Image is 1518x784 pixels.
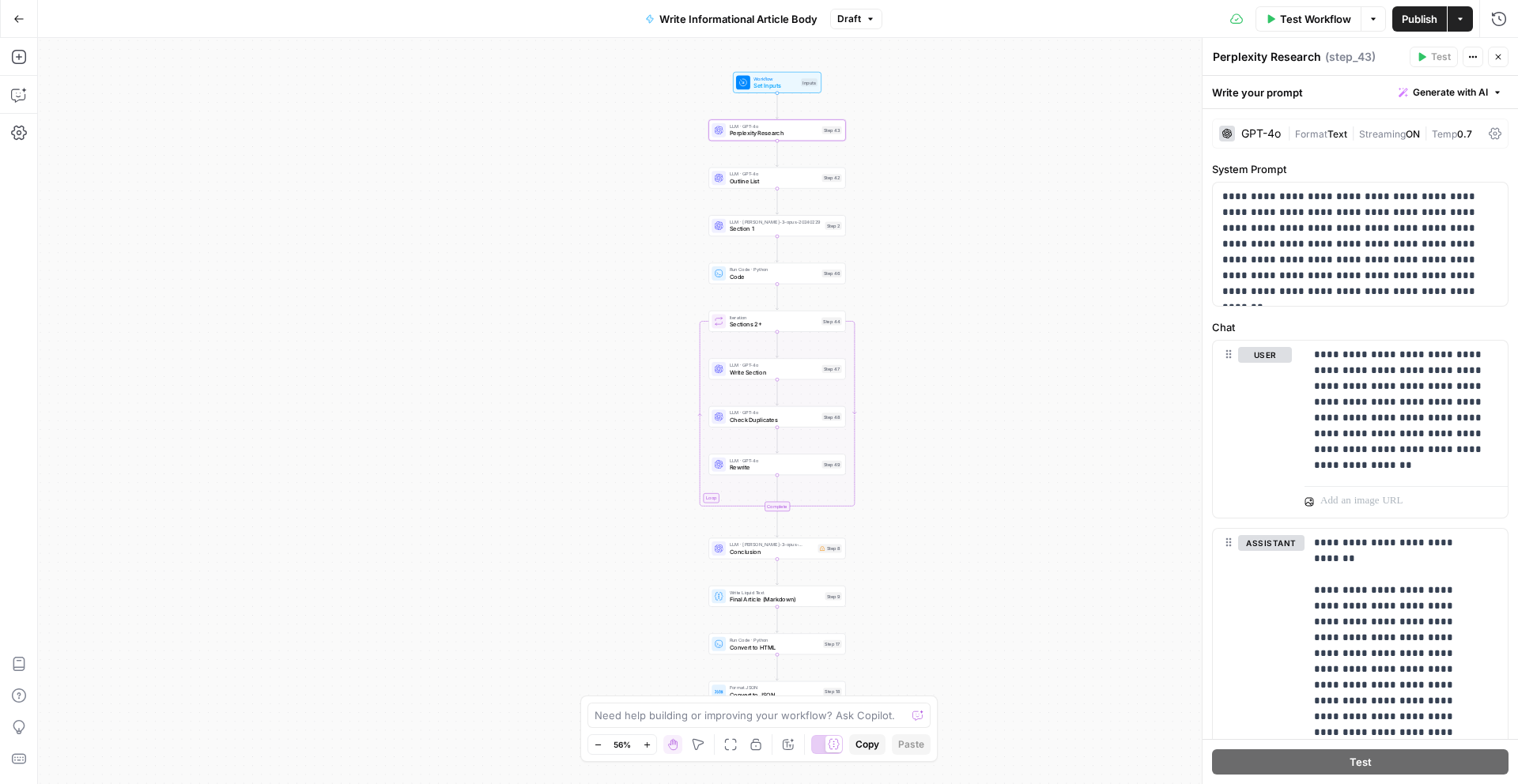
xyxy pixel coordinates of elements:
[730,266,818,273] span: Run Code · Python
[855,737,879,752] span: Copy
[898,737,924,752] span: Paste
[730,129,818,138] span: Perplexity Research
[708,168,845,189] div: LLM · GPT-4oOutline ListStep 42
[730,122,818,130] span: LLM · GPT-4o
[1325,49,1376,65] span: ( step_43 )
[730,224,821,233] span: Section 1
[708,215,845,236] div: LLM · [PERSON_NAME]-3-opus-20240229Section 1Step 2
[776,141,778,166] g: Edge from step_43 to step_42
[730,314,818,321] span: Iteration
[708,633,845,654] div: Run Code · PythonConvert to HTMLStep 17
[892,734,931,755] button: Paste
[1359,128,1406,140] span: Streaming
[708,454,845,475] div: LLM · GPT-4oRewriteStep 49
[708,681,845,703] div: Format JSONConvert to JSONStep 18
[822,461,842,469] div: Step 49
[730,547,814,556] span: Conclusion
[830,9,882,29] button: Draft
[1295,128,1327,140] span: Format
[822,126,842,134] div: Step 43
[825,592,841,600] div: Step 9
[1287,125,1295,141] span: |
[730,361,818,368] span: LLM · GPT-4o
[708,358,845,379] div: LLM · GPT-4oWrite SectionStep 47
[1431,50,1451,64] span: Test
[1392,6,1447,32] button: Publish
[730,367,818,376] span: Write Section
[730,691,820,699] span: Convert to JSON
[1410,47,1458,67] button: Test
[730,595,821,604] span: Final Article (Markdown)
[1241,128,1281,139] div: GPT-4o
[730,589,821,596] span: Write Liquid Text
[776,607,778,632] g: Edge from step_9 to step_17
[730,416,818,424] span: Check Duplicates
[821,317,842,325] div: Step 44
[776,332,778,357] g: Edge from step_44 to step_47
[776,559,778,584] g: Edge from step_8 to step_9
[708,311,845,332] div: LoopIterationSections 2+Step 44
[636,6,827,32] button: Write Informational Article Body
[659,11,818,27] span: Write Informational Article Body
[822,365,842,373] div: Step 47
[825,222,841,230] div: Step 2
[1213,49,1321,65] textarea: Perplexity Research
[1238,347,1292,363] button: user
[1420,125,1432,141] span: |
[1413,85,1488,100] span: Generate with AI
[776,93,778,119] g: Edge from start to step_43
[708,406,845,428] div: LLM · GPT-4oCheck DuplicatesStep 48
[1256,6,1361,32] button: Test Workflow
[753,81,797,90] span: Set Inputs
[1203,76,1518,108] div: Write your prompt
[776,654,778,680] g: Edge from step_17 to step_18
[818,544,841,552] div: Step 8
[730,457,818,464] span: LLM · GPT-4o
[1327,128,1347,140] span: Text
[753,75,797,82] span: Workflow
[1406,128,1420,140] span: ON
[730,684,820,692] span: Format JSON
[765,502,790,511] div: Complete
[801,78,818,86] div: Inputs
[837,12,861,26] span: Draft
[730,176,818,185] span: Outline List
[708,263,845,285] div: Run Code · PythonCodeStep 46
[1212,319,1509,335] label: Chat
[1280,11,1351,27] span: Test Workflow
[1432,128,1457,140] span: Temp
[1212,161,1509,177] label: System Prompt
[776,189,778,214] g: Edge from step_42 to step_2
[1402,11,1437,27] span: Publish
[730,463,818,472] span: Rewrite
[730,272,818,281] span: Code
[1212,749,1509,775] button: Test
[1392,82,1509,103] button: Generate with AI
[849,734,885,755] button: Copy
[1347,125,1359,141] span: |
[1238,535,1305,551] button: assistant
[708,119,845,141] div: LLM · GPT-4oPerplexity ResearchStep 43
[823,640,841,648] div: Step 17
[776,236,778,262] g: Edge from step_2 to step_46
[822,269,842,277] div: Step 46
[708,502,845,511] div: Complete
[823,688,841,695] div: Step 18
[776,379,778,405] g: Edge from step_47 to step_48
[1350,754,1372,770] span: Test
[730,636,820,643] span: Run Code · Python
[730,218,821,225] span: LLM · [PERSON_NAME]-3-opus-20240229
[708,586,845,607] div: Write Liquid TextFinal Article (Markdown)Step 9
[730,643,820,651] span: Convert to HTML
[1457,128,1472,140] span: 0.7
[730,320,818,329] span: Sections 2+
[730,171,818,178] span: LLM · GPT-4o
[822,174,842,182] div: Step 42
[1213,341,1292,518] div: user
[730,541,814,548] span: LLM · [PERSON_NAME]-3-opus-20240229
[730,409,818,416] span: LLM · GPT-4o
[776,511,778,537] g: Edge from step_44-iteration-end to step_8
[822,413,842,420] div: Step 48
[776,428,778,453] g: Edge from step_48 to step_49
[614,738,631,751] span: 56%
